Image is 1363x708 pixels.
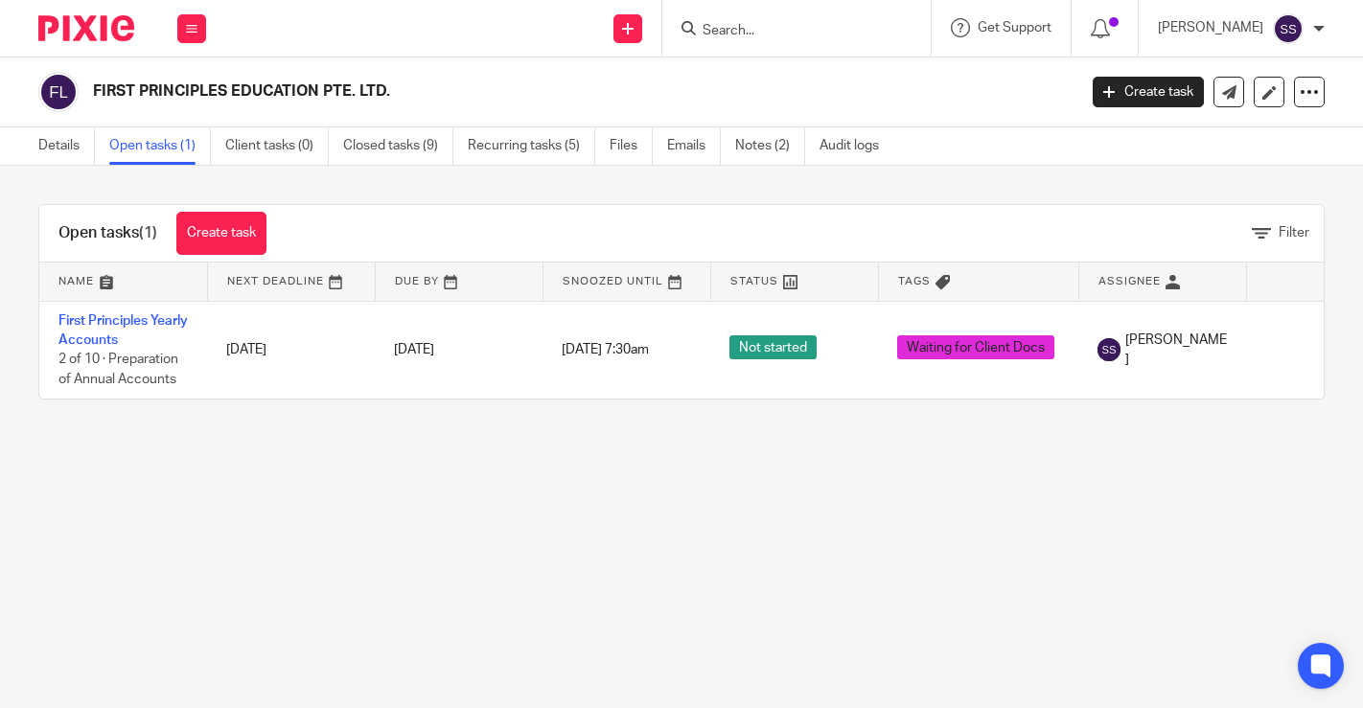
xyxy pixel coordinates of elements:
a: Create task [1093,77,1204,107]
a: Details [38,127,95,165]
img: svg%3E [1273,13,1304,44]
a: First Principles Yearly Accounts [58,314,188,347]
a: Notes (2) [735,127,805,165]
a: Files [610,127,653,165]
span: Not started [729,335,817,359]
a: Closed tasks (9) [343,127,453,165]
a: Client tasks (0) [225,127,329,165]
input: Search [701,23,873,40]
span: Status [730,276,778,286]
a: Emails [667,127,721,165]
a: Audit logs [820,127,893,165]
span: (1) [139,225,157,240]
img: Pixie [38,15,134,41]
p: [PERSON_NAME] [1158,18,1263,37]
h1: Open tasks [58,223,157,243]
span: Waiting for Client Docs [897,335,1054,359]
img: svg%3E [1097,338,1120,361]
span: [DATE] 7:30am [562,343,649,356]
a: Recurring tasks (5) [468,127,595,165]
a: Open tasks (1) [109,127,211,165]
span: [DATE] [394,343,434,356]
span: [PERSON_NAME] [1125,331,1227,370]
span: Get Support [978,21,1051,34]
span: Filter [1279,226,1309,240]
h2: FIRST PRINCIPLES EDUCATION PTE. LTD. [93,81,869,102]
img: svg%3E [38,72,79,112]
span: Tags [898,276,931,286]
a: Create task [176,212,266,255]
td: [DATE] [207,301,375,399]
span: 2 of 10 · Preparation of Annual Accounts [58,353,178,386]
span: Snoozed Until [563,276,663,286]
